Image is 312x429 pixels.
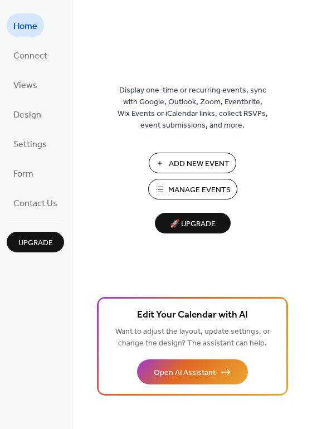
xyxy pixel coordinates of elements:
[18,237,53,249] span: Upgrade
[7,131,53,155] a: Settings
[118,85,268,131] span: Display one-time or recurring events, sync with Google, Outlook, Zoom, Eventbrite, Wix Events or ...
[115,324,270,351] span: Want to adjust the layout, update settings, or change the design? The assistant can help.
[13,47,47,65] span: Connect
[137,308,248,323] span: Edit Your Calendar with AI
[13,195,57,212] span: Contact Us
[13,136,47,153] span: Settings
[155,213,231,233] button: 🚀 Upgrade
[13,106,41,124] span: Design
[149,153,236,173] button: Add New Event
[169,158,230,170] span: Add New Event
[7,232,64,252] button: Upgrade
[13,165,33,183] span: Form
[7,161,40,185] a: Form
[7,72,44,96] a: Views
[7,191,64,214] a: Contact Us
[168,184,231,196] span: Manage Events
[154,367,216,379] span: Open AI Assistant
[137,359,248,384] button: Open AI Assistant
[7,13,44,37] a: Home
[13,18,37,35] span: Home
[148,179,237,199] button: Manage Events
[7,43,54,67] a: Connect
[7,102,48,126] a: Design
[13,77,37,94] span: Views
[162,217,224,232] span: 🚀 Upgrade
